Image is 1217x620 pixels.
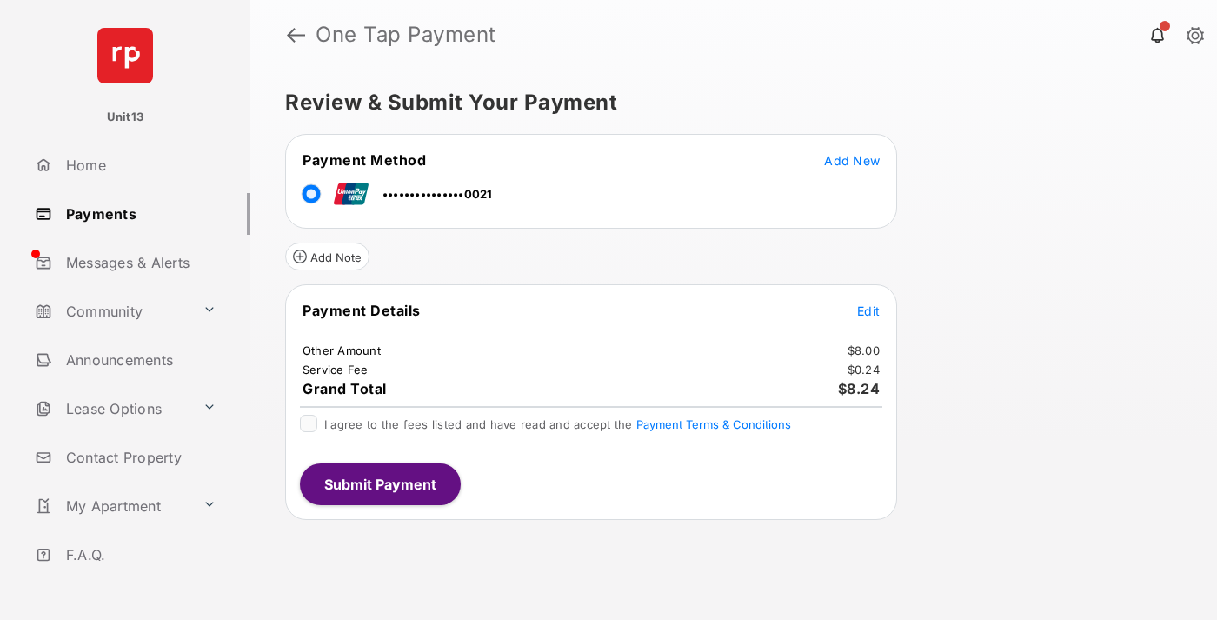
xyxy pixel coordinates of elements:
[97,28,153,83] img: svg+xml;base64,PHN2ZyB4bWxucz0iaHR0cDovL3d3dy53My5vcmcvMjAwMC9zdmciIHdpZHRoPSI2NCIgaGVpZ2h0PSI2NC...
[28,290,196,332] a: Community
[303,302,421,319] span: Payment Details
[28,485,196,527] a: My Apartment
[28,388,196,430] a: Lease Options
[285,92,1168,113] h5: Review & Submit Your Payment
[382,187,493,201] span: •••••••••••••••0021
[28,144,250,186] a: Home
[285,243,369,270] button: Add Note
[28,534,250,576] a: F.A.Q.
[303,151,426,169] span: Payment Method
[838,380,881,397] span: $8.24
[302,362,369,377] td: Service Fee
[847,362,881,377] td: $0.24
[28,437,250,478] a: Contact Property
[824,153,880,168] span: Add New
[316,24,496,45] strong: One Tap Payment
[107,109,144,126] p: Unit13
[28,242,250,283] a: Messages & Alerts
[302,343,382,358] td: Other Amount
[303,380,387,397] span: Grand Total
[857,302,880,319] button: Edit
[324,417,791,431] span: I agree to the fees listed and have read and accept the
[824,151,880,169] button: Add New
[300,463,461,505] button: Submit Payment
[636,417,791,431] button: I agree to the fees listed and have read and accept the
[28,339,250,381] a: Announcements
[28,193,250,235] a: Payments
[857,303,880,318] span: Edit
[847,343,881,358] td: $8.00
